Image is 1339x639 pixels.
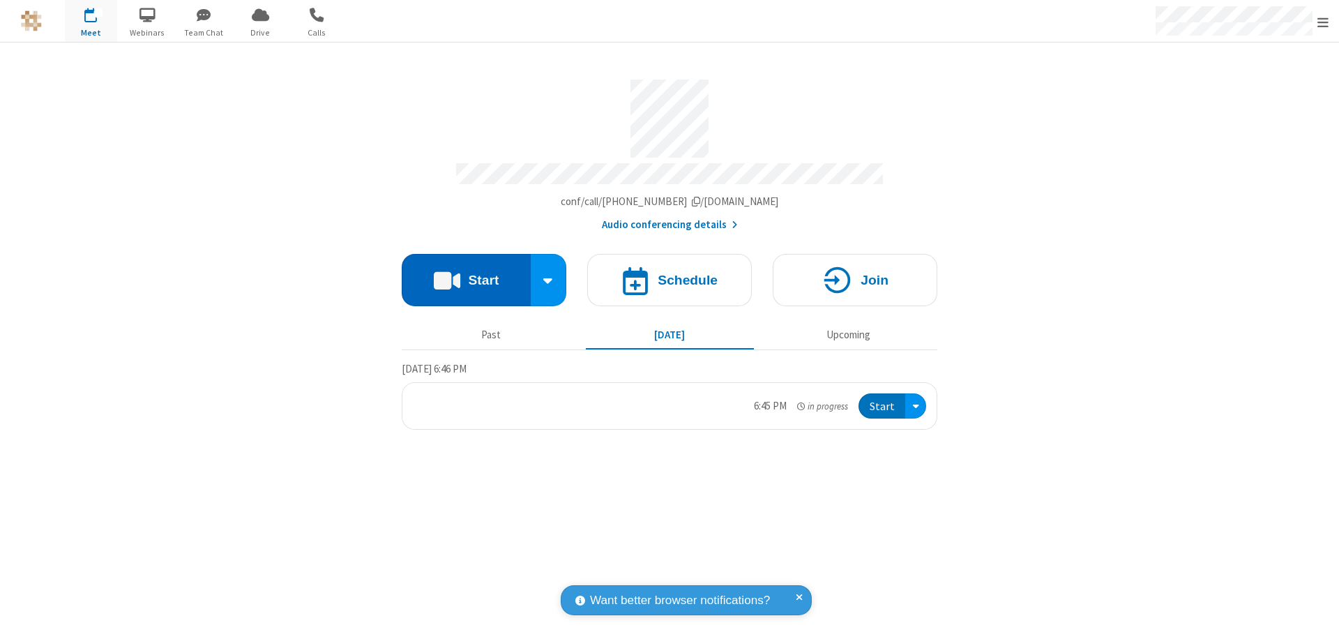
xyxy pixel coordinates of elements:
[178,27,230,39] span: Team Chat
[94,8,103,18] div: 1
[586,322,754,348] button: [DATE]
[590,592,770,610] span: Want better browser notifications?
[754,398,787,414] div: 6:45 PM
[402,254,531,306] button: Start
[587,254,752,306] button: Schedule
[21,10,42,31] img: QA Selenium DO NOT DELETE OR CHANGE
[234,27,287,39] span: Drive
[531,254,567,306] div: Start conference options
[861,273,888,287] h4: Join
[65,27,117,39] span: Meet
[764,322,932,348] button: Upcoming
[797,400,848,413] em: in progress
[905,393,926,419] div: Open menu
[402,362,467,375] span: [DATE] 6:46 PM
[402,361,937,430] section: Today's Meetings
[658,273,718,287] h4: Schedule
[602,217,738,233] button: Audio conferencing details
[468,273,499,287] h4: Start
[407,322,575,348] button: Past
[561,195,779,208] span: Copy my meeting room link
[291,27,343,39] span: Calls
[773,254,937,306] button: Join
[1304,603,1329,629] iframe: Chat
[561,194,779,210] button: Copy my meeting room linkCopy my meeting room link
[858,393,905,419] button: Start
[121,27,174,39] span: Webinars
[402,69,937,233] section: Account details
